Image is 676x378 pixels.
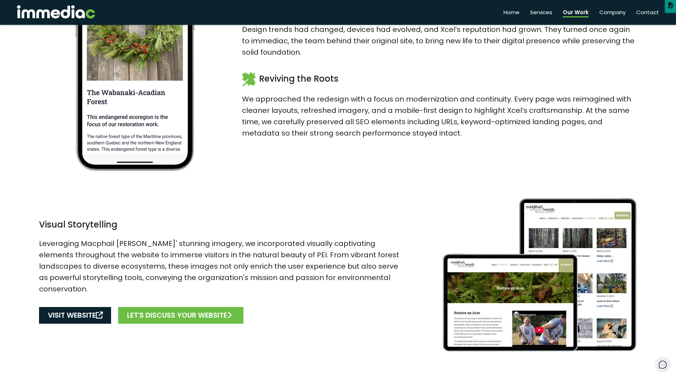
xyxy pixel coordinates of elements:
a: VISIT WEBSITE [39,307,111,324]
a: Company [599,5,626,17]
a: Services [530,5,552,17]
p: We approached the redesign with a focus on modernization and continuity. Every page was reimagine... [242,93,637,139]
img: immediac [17,5,95,18]
a: Home [504,5,520,17]
p: Xcel Landscaping’s old website had stood strong since [DATE], but even the best built sites need ... [242,12,637,58]
h3: Reviving the Roots [242,72,637,86]
a: Contact [636,5,659,17]
p: Leveraging Macphail [PERSON_NAME]' stunning imagery, we incorporated visually captivating element... [39,238,404,295]
a: LET'S DISCUSS YOUR WEBSITE [118,307,243,324]
h3: Visual Storytelling [39,219,404,231]
a: Our Work [563,5,589,17]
